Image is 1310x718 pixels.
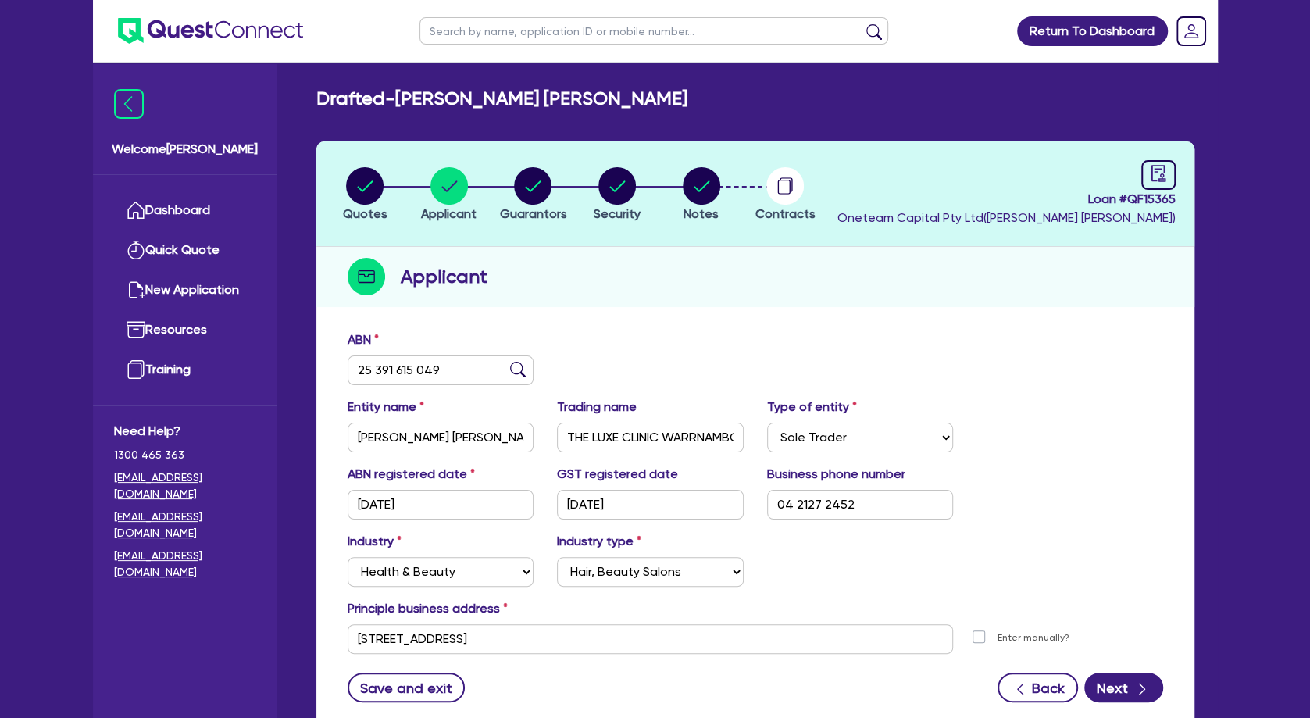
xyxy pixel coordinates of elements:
img: quick-quote [127,241,145,259]
button: Guarantors [498,166,567,224]
img: quest-connect-logo-blue [118,18,303,44]
label: Trading name [557,398,637,416]
label: Entity name [348,398,424,416]
span: Welcome [PERSON_NAME] [112,140,258,159]
button: Applicant [420,166,477,224]
button: Save and exit [348,673,466,702]
h2: Applicant [401,263,487,291]
a: [EMAIL_ADDRESS][DOMAIN_NAME] [114,548,255,580]
img: step-icon [348,258,385,295]
a: [EMAIL_ADDRESS][DOMAIN_NAME] [114,509,255,541]
a: Resources [114,310,255,350]
span: Notes [684,206,719,221]
button: Contracts [755,166,816,224]
span: Contracts [755,206,816,221]
span: Loan # QF15365 [837,190,1176,209]
span: Security [594,206,641,221]
button: Security [593,166,641,224]
label: Principle business address [348,599,508,618]
button: Notes [682,166,721,224]
a: Return To Dashboard [1017,16,1168,46]
img: training [127,360,145,379]
button: Next [1084,673,1163,702]
a: [EMAIL_ADDRESS][DOMAIN_NAME] [114,470,255,502]
button: Back [998,673,1078,702]
label: Type of entity [767,398,857,416]
input: DD / MM / YYYY [348,490,534,520]
img: abn-lookup icon [510,362,526,377]
span: Applicant [421,206,477,221]
span: Guarantors [499,206,566,221]
label: Industry [348,532,402,551]
img: icon-menu-close [114,89,144,119]
a: Training [114,350,255,390]
input: DD / MM / YYYY [557,490,744,520]
a: Quick Quote [114,230,255,270]
label: GST registered date [557,465,678,484]
span: Need Help? [114,422,255,441]
img: new-application [127,280,145,299]
span: 1300 465 363 [114,447,255,463]
button: Quotes [342,166,388,224]
span: audit [1150,165,1167,182]
img: resources [127,320,145,339]
label: Business phone number [767,465,905,484]
a: Dropdown toggle [1171,11,1212,52]
h2: Drafted - [PERSON_NAME] [PERSON_NAME] [316,88,687,110]
label: Enter manually? [998,630,1069,645]
span: Quotes [343,206,387,221]
input: Search by name, application ID or mobile number... [419,17,888,45]
a: New Application [114,270,255,310]
span: Oneteam Capital Pty Ltd ( [PERSON_NAME] [PERSON_NAME] ) [837,210,1176,225]
label: Industry type [557,532,641,551]
label: ABN [348,330,379,349]
a: Dashboard [114,191,255,230]
label: ABN registered date [348,465,475,484]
